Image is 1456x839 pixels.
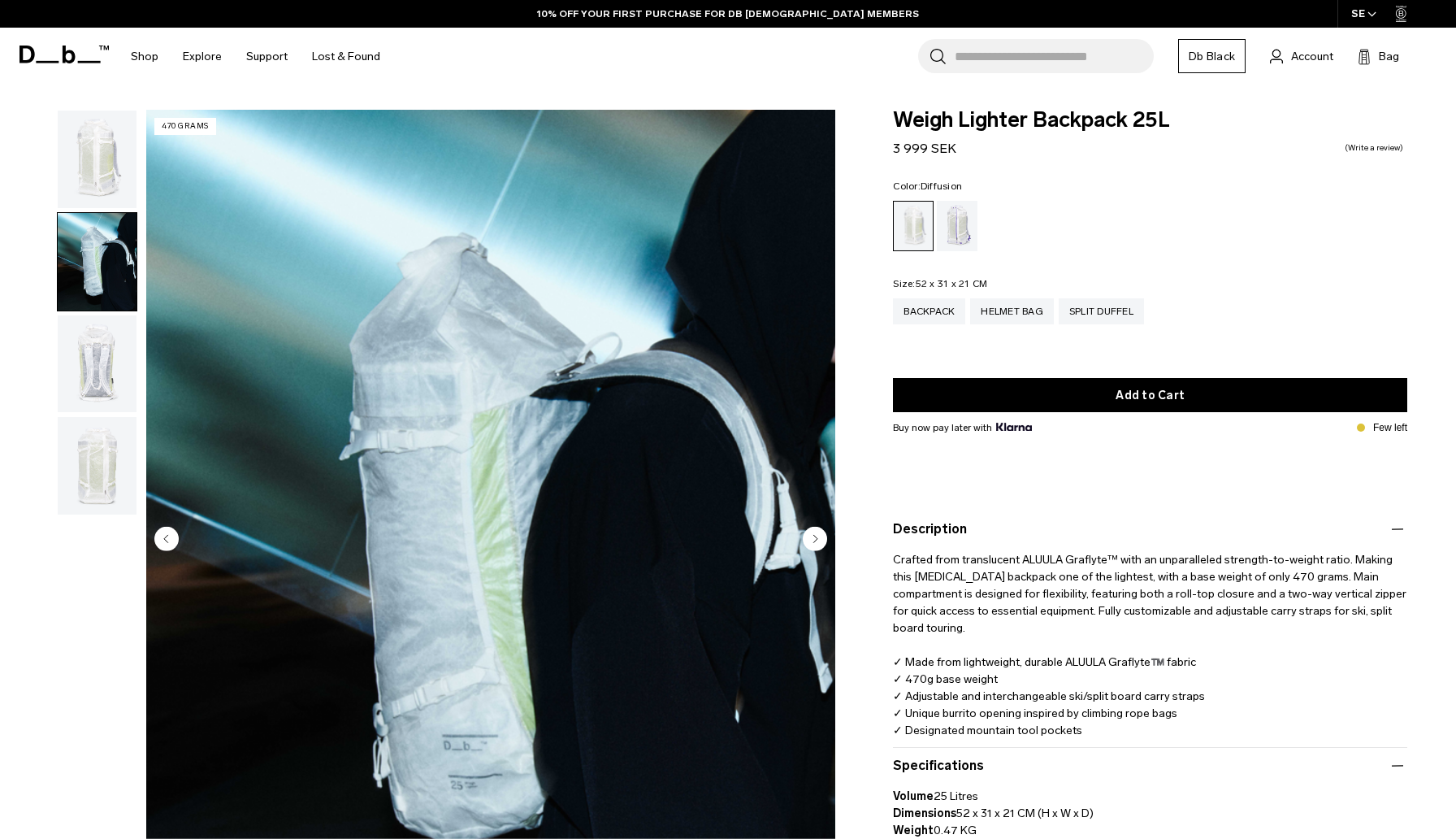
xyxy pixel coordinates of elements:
img: Weigh Lighter Backpack 25L Diffusion [58,417,136,515]
button: Weigh Lighter Backpack 25L Diffusion [57,315,137,414]
a: Lost & Found [312,28,380,85]
a: Account [1270,46,1333,66]
p: Few left [1373,420,1407,435]
a: Diffusion [893,201,934,251]
strong: Weight [893,824,934,837]
strong: Volume [893,789,934,803]
a: Explore [183,28,222,85]
span: Account [1291,48,1333,65]
button: Specifications [893,756,1407,776]
span: Weigh Lighter Backpack 25L [893,110,1407,131]
a: Shop [131,28,158,85]
button: Add to Cart [893,378,1407,412]
img: Weigh Lighter Backpack 25L Diffusion [58,315,136,413]
button: Weigh Lighter Backpack 25L Diffusion [57,416,137,515]
img: Weigh Lighter Backpack 25L Diffusion [58,213,136,311]
legend: Color: [893,181,962,191]
button: Bag [1358,46,1399,66]
button: Weigh Lighter Backpack 25L Diffusion [57,110,137,209]
a: 10% OFF YOUR FIRST PURCHASE FOR DB [DEMOGRAPHIC_DATA] MEMBERS [537,7,919,21]
legend: Size: [893,279,987,289]
span: 52 x 31 x 21 CM [916,278,988,289]
a: Support [246,28,288,85]
a: Write a review [1345,144,1403,152]
a: Aurora [937,201,977,251]
strong: Dimensions [893,806,956,820]
p: 470 grams [154,118,216,135]
button: Description [893,519,1407,539]
a: Backpack [893,298,965,324]
button: Next slide [803,526,827,554]
a: Split Duffel [1059,298,1144,324]
img: {"height" => 20, "alt" => "Klarna"} [996,423,1031,431]
nav: Main Navigation [119,28,392,85]
button: Previous slide [154,526,179,554]
a: Db Black [1178,39,1246,73]
img: Weigh Lighter Backpack 25L Diffusion [58,111,136,208]
span: Diffusion [921,180,962,192]
button: Weigh Lighter Backpack 25L Diffusion [57,212,137,311]
span: Buy now pay later with [893,420,1031,435]
span: 3 999 SEK [893,141,956,156]
p: 25 Litres 52 x 31 x 21 CM (H x W x D) 0.47 KG [893,776,1407,839]
span: Bag [1379,48,1399,65]
p: Crafted from translucent ALUULA Graflyte™ with an unparalleled strength-to-weight ratio. Making t... [893,539,1407,756]
a: Helmet Bag [970,298,1054,324]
